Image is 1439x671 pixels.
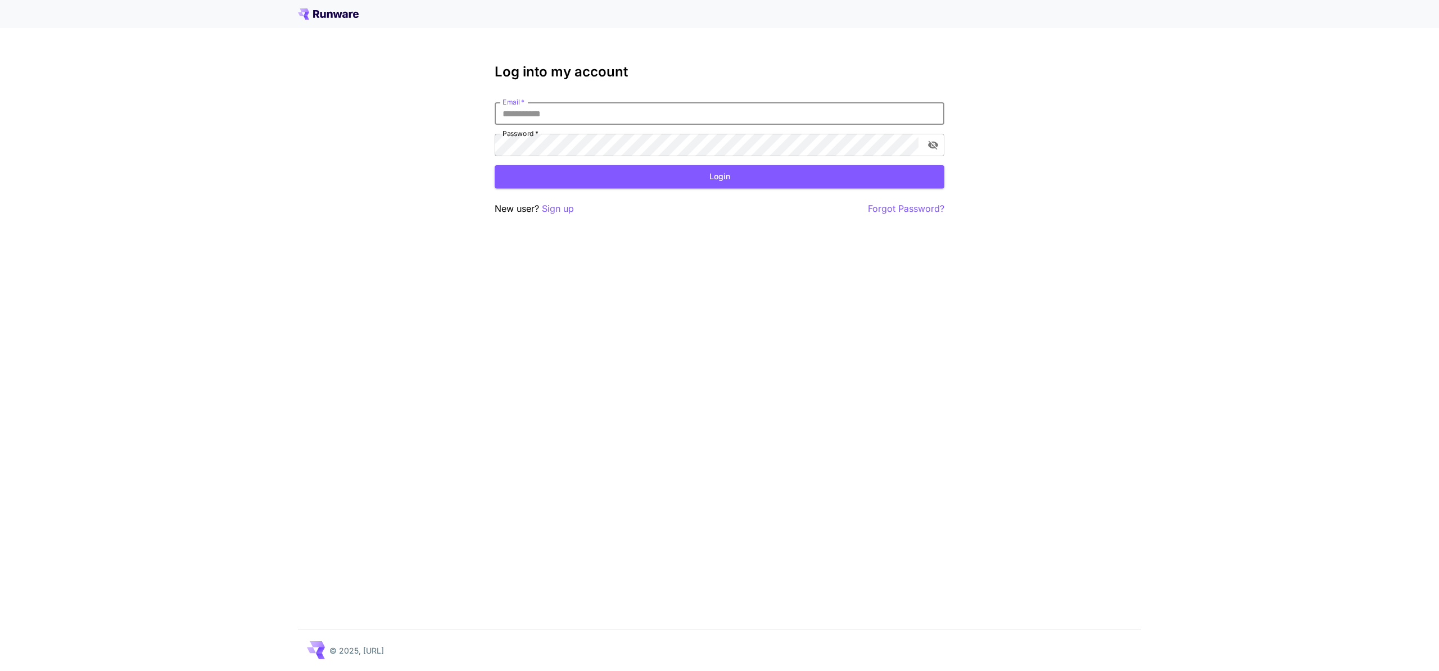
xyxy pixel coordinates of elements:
p: New user? [495,202,574,216]
label: Password [503,129,539,138]
button: Login [495,165,944,188]
button: Forgot Password? [868,202,944,216]
p: © 2025, [URL] [329,645,384,656]
label: Email [503,97,524,107]
button: toggle password visibility [923,135,943,155]
h3: Log into my account [495,64,944,80]
button: Sign up [542,202,574,216]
